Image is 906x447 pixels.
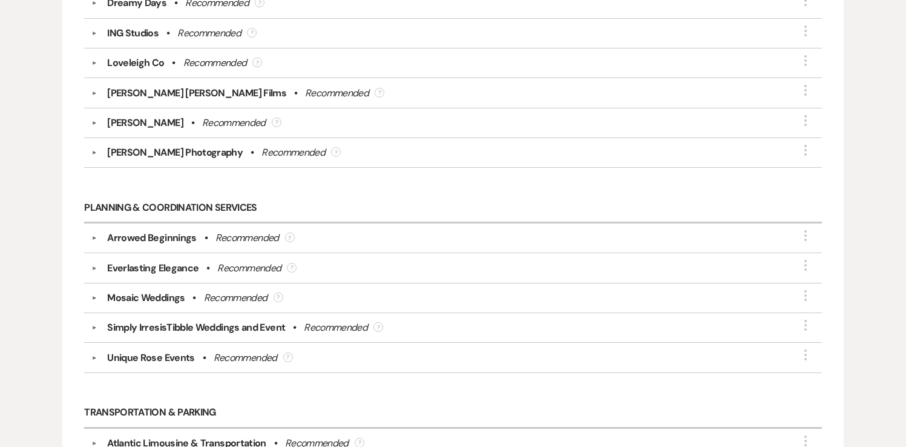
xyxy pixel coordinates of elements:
div: ? [375,88,384,98]
div: [PERSON_NAME] [PERSON_NAME] Films [107,86,286,101]
b: • [172,56,175,70]
div: ? [285,233,295,242]
div: Recommended [177,26,241,41]
div: ? [274,293,283,302]
b: • [206,261,209,276]
b: • [192,291,195,305]
button: ▼ [87,355,102,361]
div: ? [272,118,281,127]
div: [PERSON_NAME] Photography [107,145,243,160]
div: ? [247,28,257,38]
div: Simply IrresisTibble Weddings and Event [107,320,285,335]
div: Recommended [214,351,277,365]
div: Recommended [183,56,247,70]
div: Mosaic Weddings [107,291,185,305]
button: ▼ [87,325,102,331]
div: Everlasting Elegance [107,261,199,276]
div: Arrowed Beginnings [107,231,196,245]
div: ING Studios [107,26,159,41]
button: ▼ [87,265,102,271]
b: • [251,145,254,160]
b: • [294,86,297,101]
button: ▼ [87,1,102,7]
div: Recommended [304,320,367,335]
button: ▼ [87,90,102,96]
b: • [191,116,194,130]
div: Recommended [215,231,279,245]
div: ? [373,322,383,332]
b: • [205,231,208,245]
div: ? [331,147,341,157]
button: ▼ [87,120,102,126]
b: • [293,320,296,335]
h6: Transportation & Parking [84,399,822,429]
div: Unique Rose Events [107,351,194,365]
button: ▼ [87,440,102,446]
div: Recommended [261,145,325,160]
div: Recommended [217,261,281,276]
div: Loveleigh Co [107,56,164,70]
div: Recommended [204,291,268,305]
div: [PERSON_NAME] [107,116,183,130]
button: ▼ [87,295,102,301]
b: • [203,351,206,365]
div: Recommended [305,86,369,101]
h6: Planning & Coordination Services [84,193,822,223]
div: ? [252,58,262,67]
div: ? [283,353,293,362]
b: • [166,26,169,41]
button: ▼ [87,60,102,66]
button: ▼ [87,150,102,156]
button: ▼ [87,235,102,241]
button: ▼ [87,30,102,36]
div: ? [287,263,297,273]
div: Recommended [202,116,266,130]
